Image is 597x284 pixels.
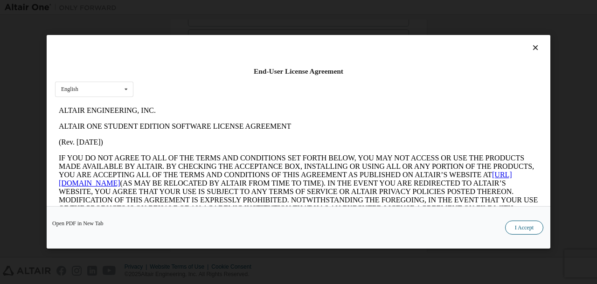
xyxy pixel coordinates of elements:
p: (Rev. [DATE]) [4,35,483,44]
p: ALTAIR ONE STUDENT EDITION SOFTWARE LICENSE AGREEMENT [4,20,483,28]
a: [URL][DOMAIN_NAME] [4,68,457,84]
p: This Altair One Student Edition Software License Agreement (“Agreement”) is between Altair Engine... [4,126,483,159]
a: Open PDF in New Tab [52,221,104,227]
p: IF YOU DO NOT AGREE TO ALL OF THE TERMS AND CONDITIONS SET FORTH BELOW, YOU MAY NOT ACCESS OR USE... [4,51,483,118]
div: End-User License Agreement [55,67,542,76]
div: English [61,87,78,92]
button: I Accept [505,221,543,235]
p: ALTAIR ENGINEERING, INC. [4,4,483,12]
